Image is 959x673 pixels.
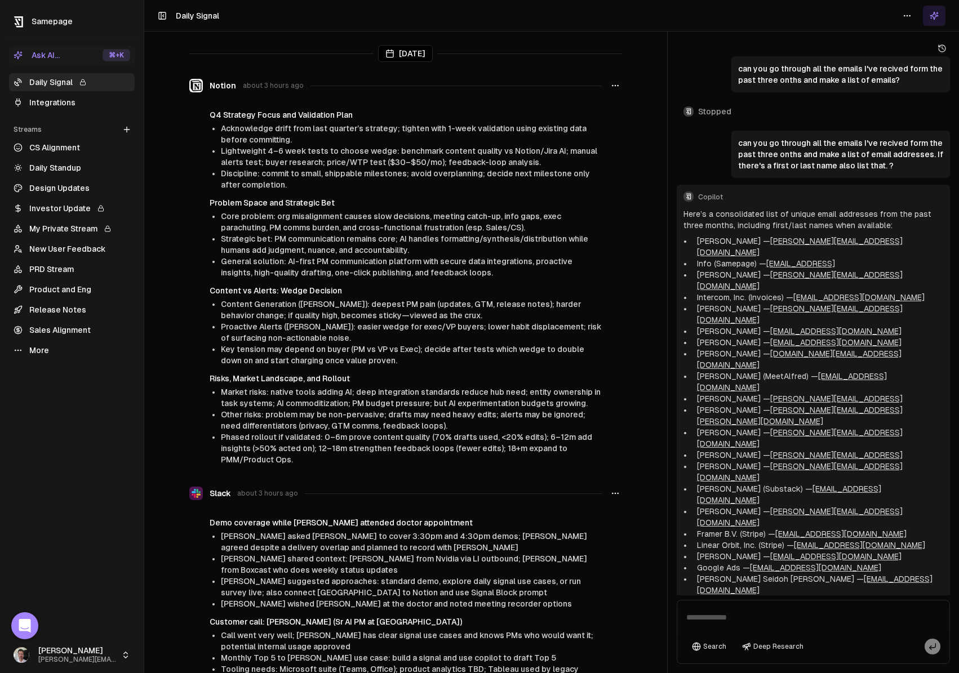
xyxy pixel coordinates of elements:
a: [PERSON_NAME][EMAIL_ADDRESS][DOMAIN_NAME] [697,428,903,448]
span: Acknowledge drift from last quarter’s strategy; tighten with 1-week validation using existing dat... [221,124,587,144]
span: Key tension may depend on buyer (PM vs VP vs Exec); decide after tests which wedge to double down... [221,345,584,365]
a: PRD Stream [9,260,135,278]
h4: Problem Space and Strategic Bet [210,197,602,208]
a: New User Feedback [9,240,135,258]
span: [PERSON_NAME] wished [PERSON_NAME] at the doctor and noted meeting recorder options [221,599,572,608]
a: Product and Eng [9,280,135,298]
a: [PERSON_NAME][EMAIL_ADDRESS][PERSON_NAME][DOMAIN_NAME] [697,405,903,426]
a: [EMAIL_ADDRESS][DOMAIN_NAME] [775,529,907,538]
li: Linear Orbit, Inc. (Stripe) — [692,540,943,551]
li: Intercom, Inc. (Invoices) — [692,292,943,303]
span: about 3 hours ago [237,489,298,498]
li: [PERSON_NAME] — [692,348,943,371]
a: Integrations [9,93,135,112]
a: [EMAIL_ADDRESS][DOMAIN_NAME] [770,327,902,336]
span: Lightweight 4–6 week tests to choose wedge: benchmark content quality vs Notion/Jira AI; manual a... [221,146,597,167]
span: Stopped [698,106,731,117]
a: [EMAIL_ADDRESS][DOMAIN_NAME] [770,338,902,347]
a: [PERSON_NAME][EMAIL_ADDRESS][DOMAIN_NAME] [697,270,903,291]
h4: Risks, Market Landscape, and Rollout [210,373,602,384]
a: [EMAIL_ADDRESS][DOMAIN_NAME] [794,541,925,550]
div: Open Intercom Messenger [11,612,38,639]
img: Slack [189,487,203,500]
h4: Customer call: [PERSON_NAME] (Sr AI PM at [GEOGRAPHIC_DATA]) [210,616,602,627]
span: [PERSON_NAME][EMAIL_ADDRESS] [38,656,117,664]
a: Daily Standup [9,159,135,177]
p: can you go through all the emails I've recived form the past three onths and make a list of emails? [738,63,943,86]
li: [PERSON_NAME] — [692,235,943,258]
span: Strategic bet: PM communication remains core; AI handles formatting/synthesis/distribution while ... [221,234,588,255]
p: can you go through all the emails I've recived form the past three onths and make a list of email... [738,137,943,171]
li: [PERSON_NAME] — [692,326,943,337]
a: [PERSON_NAME][EMAIL_ADDRESS][DOMAIN_NAME] [697,237,903,257]
li: [PERSON_NAME] — [692,269,943,292]
h1: Daily Signal [176,10,219,21]
span: Samepage [32,17,73,26]
a: Release Notes [9,301,135,319]
h4: Q4 Strategy Focus and Validation Plan [210,109,602,121]
a: More [9,341,135,359]
a: [EMAIL_ADDRESS][DOMAIN_NAME] [750,563,881,572]
li: [PERSON_NAME] — [692,449,943,461]
span: [PERSON_NAME] [38,646,117,656]
a: CS Alignment [9,139,135,157]
a: [PERSON_NAME][EMAIL_ADDRESS][DOMAIN_NAME] [697,304,903,324]
a: [PERSON_NAME][EMAIL_ADDRESS] [770,451,903,460]
span: Call went very well; [PERSON_NAME] has clear signal use cases and knows PMs who would want it; po... [221,631,593,651]
span: Market risks: native tools adding AI; deep integration standards reduce hub need; entity ownershi... [221,387,601,408]
div: Streams [9,121,135,139]
h4: Demo coverage while [PERSON_NAME] attended doctor appointment [210,517,602,528]
button: Search [686,639,732,654]
li: [PERSON_NAME] (Substack) — [692,483,943,506]
span: Phased rollout if validated: 0–6m prove content quality (70% drafts used, <20% edits); 6–12m add ... [221,433,592,464]
li: Info (Samepage) — [692,258,943,269]
li: [PERSON_NAME] — [692,461,943,483]
div: [DATE] [378,45,433,62]
a: [PERSON_NAME][EMAIL_ADDRESS][DOMAIN_NAME] [697,462,903,482]
a: [DOMAIN_NAME][EMAIL_ADDRESS][DOMAIN_NAME] [697,349,902,369]
button: [PERSON_NAME][PERSON_NAME][EMAIL_ADDRESS] [9,641,135,668]
span: Monthly Top 5 to [PERSON_NAME] use case: build a signal and use copilot to draft Top 5 [221,653,556,662]
button: Ask AI...⌘+K [9,46,135,64]
a: Sales Alignment [9,321,135,339]
a: [PERSON_NAME][EMAIL_ADDRESS][DOMAIN_NAME] [697,507,903,527]
span: Discipline: commit to small, shippable milestones; avoid overplanning; decide next milestone only... [221,169,590,189]
span: Notion [210,80,236,91]
h4: Content vs Alerts: Wedge Decision [210,285,602,296]
a: My Private Stream [9,220,135,238]
a: [EMAIL_ADDRESS][DOMAIN_NAME] [793,293,925,302]
img: _image [14,647,29,663]
li: [PERSON_NAME] — [692,303,943,326]
a: [EMAIL_ADDRESS] [766,259,835,268]
span: General solution: AI-first PM communication platform with secure data integrations, proactive ins... [221,257,572,277]
a: [EMAIL_ADDRESS][DOMAIN_NAME] [770,552,902,561]
div: Ask AI... [14,50,60,61]
li: [PERSON_NAME] — [692,506,943,528]
img: Notion [189,79,203,92]
li: Google Ads — [692,562,943,573]
span: Content Generation ([PERSON_NAME]): deepest PM pain (updates, GTM, release notes); harder behavio... [221,300,581,320]
span: Other risks: problem may be non-pervasive; drafts may need heavy edits; alerts may be ignored; ne... [221,410,585,430]
span: about 3 hours ago [243,81,304,90]
li: [PERSON_NAME] — [692,393,943,404]
div: ⌘ +K [103,49,130,61]
span: Slack [210,488,230,499]
li: [PERSON_NAME] — [692,427,943,449]
button: Deep Research [736,639,809,654]
li: [PERSON_NAME] — [692,404,943,427]
span: Copilot [698,193,943,202]
span: Proactive Alerts ([PERSON_NAME]): easier wedge for exec/VP buyers; lower habit displacement; risk... [221,322,601,342]
a: Investor Update [9,199,135,217]
li: Framer B.V. (Stripe) — [692,528,943,540]
a: Daily Signal [9,73,135,91]
p: Here’s a consolidated list of unique email addresses from the past three months, including first/... [683,208,943,231]
li: [PERSON_NAME] — [692,551,943,562]
li: [PERSON_NAME] Seidoh [PERSON_NAME] — [692,573,943,596]
span: [PERSON_NAME] asked [PERSON_NAME] to cover 3:30pm and 4:30pm demos; [PERSON_NAME] agreed despite ... [221,532,587,552]
span: Core problem: org misalignment causes slow decisions, meeting catch-up, info gaps, exec parachuti... [221,212,561,232]
a: [PERSON_NAME][EMAIL_ADDRESS] [770,394,903,403]
span: [PERSON_NAME] suggested approaches: standard demo, explore daily signal use cases, or run survey ... [221,577,581,597]
li: [PERSON_NAME] — [692,337,943,348]
a: Design Updates [9,179,135,197]
span: [PERSON_NAME] shared context: [PERSON_NAME] from Nvidia via LI outbound; [PERSON_NAME] from Boxca... [221,554,587,574]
